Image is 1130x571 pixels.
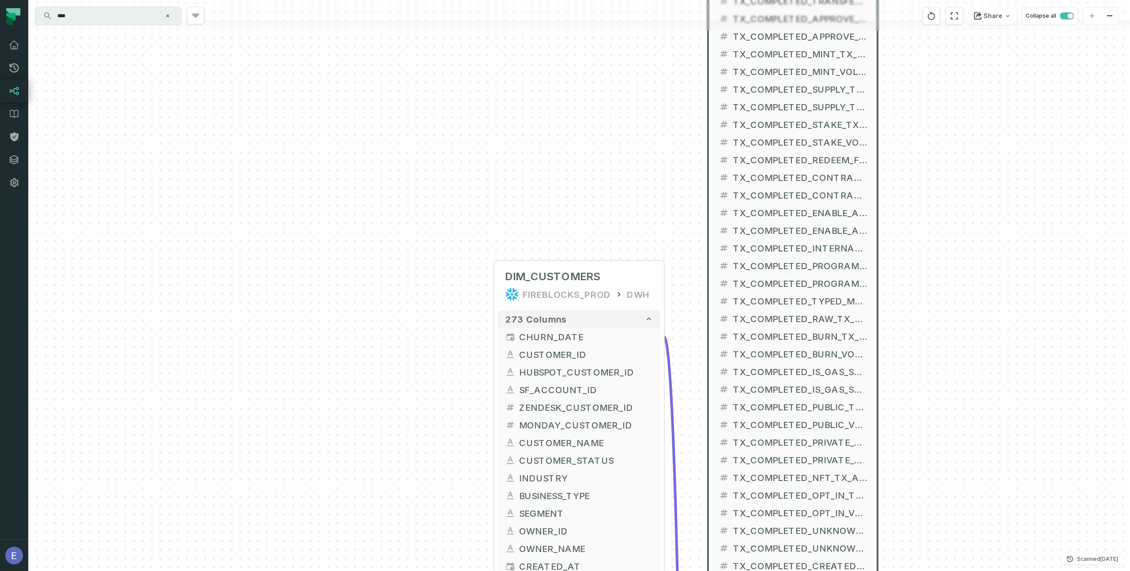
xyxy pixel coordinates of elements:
[505,526,516,536] span: string
[505,490,516,501] span: string
[1077,555,1118,563] p: Scanned
[712,327,874,345] button: TX_COMPLETED_BURN_TX_AMOUNT
[719,278,729,289] span: decimal
[498,398,660,416] button: ZENDESK_CUSTOMER_ID
[505,349,516,360] span: string
[505,420,516,430] span: decimal
[733,418,867,431] span: TX_COMPLETED_PUBLIC_VOLUME
[498,381,660,398] button: SF_ACCOUNT_ID
[733,453,867,466] span: TX_COMPLETED_PRIVATE_VOLUME
[505,543,516,554] span: string
[5,547,23,564] img: avatar of Eyal Ziv
[1101,8,1119,25] button: zoom out
[733,171,867,184] span: TX_COMPLETED_CONTRACT_CALL_TX_AMOUNT
[719,101,729,112] span: decimal
[505,384,516,395] span: string
[733,277,867,290] span: TX_COMPLETED_PROGRAM_CALL_VOLUME
[719,66,729,77] span: decimal
[712,522,874,539] button: TX_COMPLETED_UNKNOWN_ASSET_TX_AMOUNT
[519,436,653,449] span: CUSTOMER_NAME
[719,472,729,483] span: decimal
[733,188,867,202] span: TX_COMPLETED_CONTRACT_CALL_VOLUME
[719,349,729,359] span: decimal
[1061,554,1123,564] button: Scanned[DATE] 4:34:18 AM
[523,287,611,301] div: FIREBLOCKS_PROD
[719,172,729,183] span: decimal
[733,30,867,43] span: TX_COMPLETED_APPROVE_VOLUME
[733,383,867,396] span: TX_COMPLETED_IS_GAS_STATION_VOLUME
[712,363,874,380] button: TX_COMPLETED_IS_GAS_STATION_TX_AMOUNT
[498,434,660,451] button: CUSTOMER_NAME
[712,310,874,327] button: TX_COMPLETED_RAW_TX_AMOUNT
[719,543,729,553] span: decimal
[498,346,660,363] button: CUSTOMER_ID
[163,11,172,20] button: Clear search query
[719,137,729,147] span: decimal
[733,400,867,413] span: TX_COMPLETED_PUBLIC_TX_AMOUNT
[968,7,1017,25] button: Share
[712,274,874,292] button: TX_COMPLETED_PROGRAM_CALL_VOLUME
[719,243,729,253] span: decimal
[719,331,729,342] span: decimal
[733,294,867,308] span: TX_COMPLETED_TYPED_MESSAGE_TX_AMOUNT
[719,419,729,430] span: decimal
[733,241,867,255] span: TX_COMPLETED_INTERNAL_LEDGER_TRANSFER_VOLUME
[733,471,867,484] span: TX_COMPLETED_NFT_TX_AMOUNT
[712,469,874,486] button: TX_COMPLETED_NFT_TX_AMOUNT
[719,190,729,200] span: decimal
[519,542,653,555] span: OWNER_NAME
[712,133,874,151] button: TX_COMPLETED_STAKE_VOLUME
[733,135,867,149] span: TX_COMPLETED_STAKE_VOLUME
[719,119,729,130] span: decimal
[733,436,867,449] span: TX_COMPLETED_PRIVATE_TX_AMOUNT
[498,451,660,469] button: CUSTOMER_STATUS
[712,292,874,310] button: TX_COMPLETED_TYPED_MESSAGE_TX_AMOUNT
[498,504,660,522] button: SEGMENT
[719,225,729,236] span: decimal
[519,507,653,520] span: SEGMENT
[719,402,729,412] span: decimal
[498,416,660,434] button: MONDAY_CUSTOMER_ID
[505,314,567,324] span: 273 columns
[712,204,874,222] button: TX_COMPLETED_ENABLE_ASSET_TX_AMOUNT
[712,451,874,469] button: TX_COMPLETED_PRIVATE_VOLUME
[519,401,653,414] span: ZENDESK_CUSTOMER_ID
[719,437,729,447] span: decimal
[498,363,660,381] button: HUBSPOT_CUSTOMER_ID
[712,257,874,274] button: TX_COMPLETED_PROGRAM_CALL_TX_AMOUNT
[733,506,867,519] span: TX_COMPLETED_OPT_IN_VOLUME
[712,222,874,239] button: TX_COMPLETED_ENABLE_ASSET_VOLUME
[519,418,653,432] span: MONDAY_CUSTOMER_ID
[505,402,516,413] span: decimal
[712,398,874,416] button: TX_COMPLETED_PUBLIC_TX_AMOUNT
[719,84,729,94] span: decimal
[719,260,729,271] span: decimal
[498,328,660,346] button: CHURN_DATE
[719,31,729,41] span: decimal
[712,345,874,363] button: TX_COMPLETED_BURN_VOLUME
[719,313,729,324] span: decimal
[505,367,516,377] span: string
[733,365,867,378] span: TX_COMPLETED_IS_GAS_STATION_TX_AMOUNT
[712,98,874,116] button: TX_COMPLETED_SUPPLY_TO_COMPOUND_VOLUME
[733,47,867,60] span: TX_COMPLETED_MINT_TX_AMOUNT
[519,383,653,396] span: SF_ACCOUNT_ID
[712,27,874,45] button: TX_COMPLETED_APPROVE_VOLUME
[505,437,516,448] span: string
[733,312,867,325] span: TX_COMPLETED_RAW_TX_AMOUNT
[719,560,729,571] span: decimal
[519,348,653,361] span: CUSTOMER_ID
[712,80,874,98] button: TX_COMPLETED_SUPPLY_TO_COMPOUND_TX_AMOUNT
[505,270,600,284] span: DIM_CUSTOMERS
[519,365,653,379] span: HUBSPOT_CUSTOMER_ID
[712,45,874,63] button: TX_COMPLETED_MINT_TX_AMOUNT
[733,259,867,272] span: TX_COMPLETED_PROGRAM_CALL_TX_AMOUNT
[712,486,874,504] button: TX_COMPLETED_OPT_IN_TX_AMOUNT
[712,416,874,433] button: TX_COMPLETED_PUBLIC_VOLUME
[1022,7,1078,25] button: Collapse all
[712,380,874,398] button: TX_COMPLETED_IS_GAS_STATION_VOLUME
[505,473,516,483] span: string
[712,169,874,186] button: TX_COMPLETED_CONTRACT_CALL_TX_AMOUNT
[712,504,874,522] button: TX_COMPLETED_OPT_IN_VOLUME
[519,471,653,485] span: INDUSTRY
